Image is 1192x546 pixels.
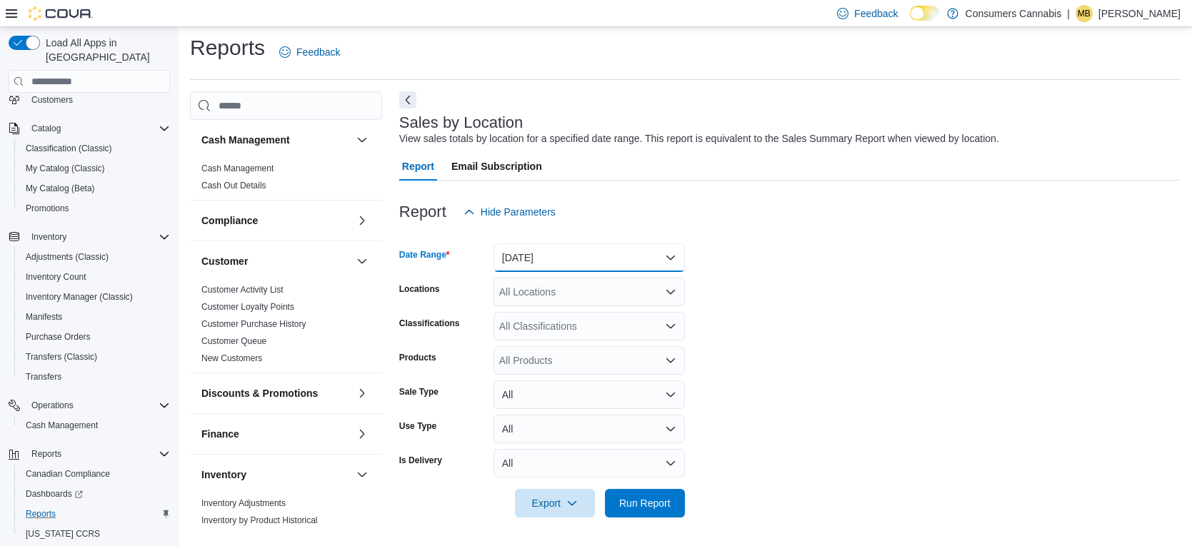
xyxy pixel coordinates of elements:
button: Catalog [26,120,66,137]
button: Inventory Count [14,267,176,287]
p: | [1067,5,1070,22]
button: Reports [26,445,67,462]
span: Manifests [20,308,170,325]
span: Run Report [619,496,671,510]
span: Customers [26,91,170,108]
button: [DATE] [494,243,685,272]
span: Transfers (Classic) [20,348,170,365]
span: Operations [26,397,170,414]
button: Discounts & Promotions [201,386,351,400]
span: Inventory Count [20,268,170,285]
div: Cash Management [190,160,382,200]
label: Classifications [399,318,460,329]
a: Transfers [20,368,67,385]
span: Cash Management [26,420,98,431]
label: Is Delivery [399,455,442,466]
button: Catalog [3,118,176,138]
span: Classification (Classic) [20,140,170,157]
button: Open list of options [665,286,676,298]
h1: Reports [190,34,265,62]
span: MB [1078,5,1091,22]
button: Canadian Compliance [14,464,176,484]
button: All [494,449,685,477]
span: Customer Loyalty Points [201,301,294,313]
a: [US_STATE] CCRS [20,525,106,542]
input: Dark Mode [910,6,940,21]
button: Promotions [14,198,176,218]
a: Transfers (Classic) [20,348,103,365]
a: My Catalog (Beta) [20,180,101,197]
button: Customer [201,254,351,268]
button: Operations [26,397,79,414]
h3: Sales by Location [399,114,524,131]
button: Cash Management [201,133,351,147]
button: Run Report [605,489,685,517]
button: Open list of options [665,355,676,366]
a: Cash Management [20,417,104,434]
button: Export [515,489,595,517]
a: Reports [20,505,61,522]
button: Customers [3,89,176,110]
span: Cash Out Details [201,180,266,191]
button: Finance [354,425,371,443]
button: Inventory [201,467,351,482]
span: Cash Management [201,163,274,174]
span: Canadian Compliance [26,468,110,480]
span: My Catalog (Beta) [26,183,95,194]
span: [US_STATE] CCRS [26,528,100,540]
span: Purchase Orders [26,331,91,343]
span: Washington CCRS [20,525,170,542]
a: New Customers [201,353,262,363]
span: Transfers [20,368,170,385]
a: Inventory Count [20,268,92,285]
button: Compliance [354,212,371,229]
button: All [494,380,685,409]
a: My Catalog (Classic) [20,160,111,177]
h3: Customer [201,254,248,268]
button: [US_STATE] CCRS [14,524,176,544]
span: Feedback [296,45,340,59]
span: Purchase Orders [20,328,170,345]
button: Discounts & Promotions [354,385,371,402]
button: Inventory Manager (Classic) [14,287,176,307]
span: Transfers (Classic) [26,351,97,363]
button: Finance [201,427,351,441]
a: Feedback [274,38,346,66]
a: Manifests [20,308,68,325]
span: Feedback [854,6,898,21]
button: Transfers (Classic) [14,347,176,367]
span: Reports [31,448,61,460]
span: Reports [20,505,170,522]
span: Adjustments (Classic) [26,251,109,263]
button: All [494,415,685,443]
a: Purchase Orders [20,328,96,345]
span: Customer Activity List [201,284,284,295]
a: Promotions [20,200,75,217]
span: My Catalog (Classic) [26,163,105,174]
span: Dashboards [26,488,83,500]
label: Use Type [399,420,436,432]
span: Customer Queue [201,335,266,347]
a: Cash Out Details [201,181,266,191]
span: Load All Apps in [GEOGRAPHIC_DATA] [40,36,170,64]
a: Customer Purchase History [201,319,306,329]
span: Inventory [31,231,66,243]
span: Cash Management [20,417,170,434]
span: Dashboards [20,485,170,502]
span: Classification (Classic) [26,143,112,154]
span: Manifests [26,311,62,323]
button: Adjustments (Classic) [14,247,176,267]
a: Dashboards [14,484,176,504]
span: Operations [31,400,74,411]
span: Customer Purchase History [201,318,306,330]
span: Reports [26,445,170,462]
button: Reports [14,504,176,524]
div: Customer [190,281,382,373]
span: Promotions [26,203,69,214]
img: Cova [29,6,93,21]
button: Customer [354,253,371,270]
p: Consumers Cannabis [966,5,1062,22]
span: Catalog [26,120,170,137]
span: Export [524,489,586,517]
span: Inventory [26,228,170,246]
